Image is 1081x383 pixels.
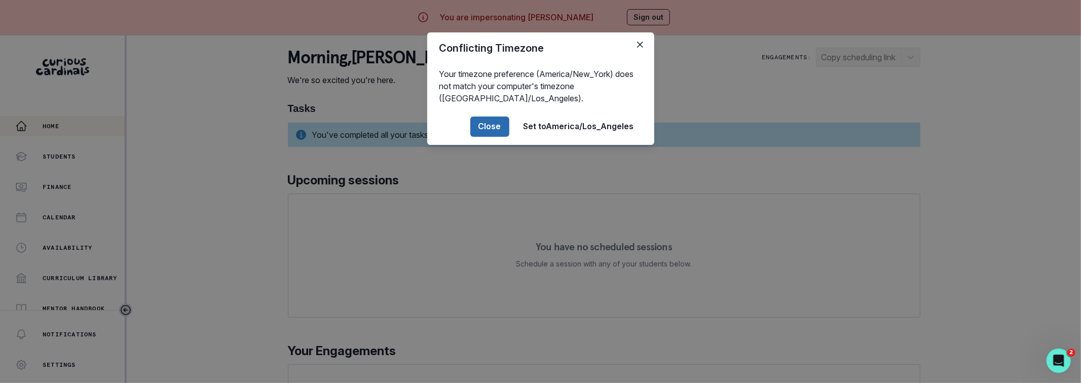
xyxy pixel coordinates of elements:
header: Conflicting Timezone [427,32,654,64]
span: 2 [1067,349,1075,357]
button: Set toAmerica/Los_Angeles [515,117,642,137]
div: Your timezone preference (America/New_York) does not match your computer's timezone ([GEOGRAPHIC_... [427,64,654,108]
button: Close [632,36,648,53]
button: Close [470,117,509,137]
iframe: Intercom live chat [1047,349,1071,373]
